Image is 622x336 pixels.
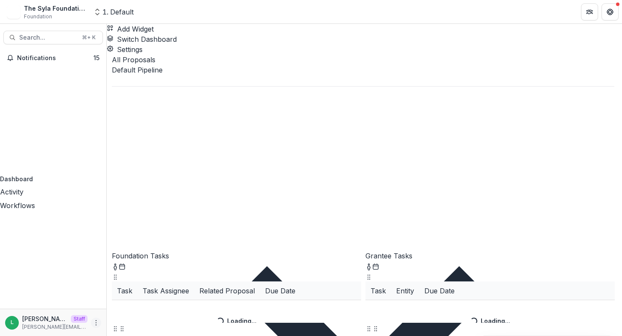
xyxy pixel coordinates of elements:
button: toggle-assigned-to-me [112,261,119,271]
div: Default [110,7,134,17]
span: Notifications [17,55,93,62]
button: Drag [119,323,126,333]
button: toggle-assigned-to-me [365,261,372,271]
button: Open entity switcher [91,3,103,20]
button: Partners [581,3,598,20]
button: Calendar [372,261,379,271]
span: Search... [19,34,77,41]
button: Notifications15 [3,51,103,65]
button: Drag [112,323,119,333]
div: Lucy [11,320,14,325]
p: Foundation Tasks [112,251,361,261]
button: Calendar [119,261,126,271]
p: All Proposals [112,55,614,65]
p: Staff [71,315,88,323]
button: Search... [3,31,103,44]
p: [PERSON_NAME][EMAIL_ADDRESS][DOMAIN_NAME] [22,323,88,331]
img: The Syla Foundation Workflow Sandbox [7,5,20,19]
button: Drag [112,271,119,281]
button: Settings [107,44,143,55]
button: Get Help [602,3,619,20]
nav: breadcrumb [110,7,134,17]
button: Drag [365,271,372,281]
div: The Syla Foundation Workflow Sandbox [24,4,88,13]
span: 15 [93,54,99,61]
button: Drag [372,323,379,333]
p: Grantee Tasks [365,251,615,261]
span: Switch Dashboard [117,35,177,43]
button: More [91,318,101,328]
div: Default Pipeline [112,65,614,75]
button: Switch Dashboard [107,34,177,44]
button: Add Widget [107,24,154,34]
p: [PERSON_NAME] [22,314,67,323]
button: Drag [365,323,372,333]
div: ⌘ + K [80,33,97,42]
span: Foundation [24,13,52,20]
